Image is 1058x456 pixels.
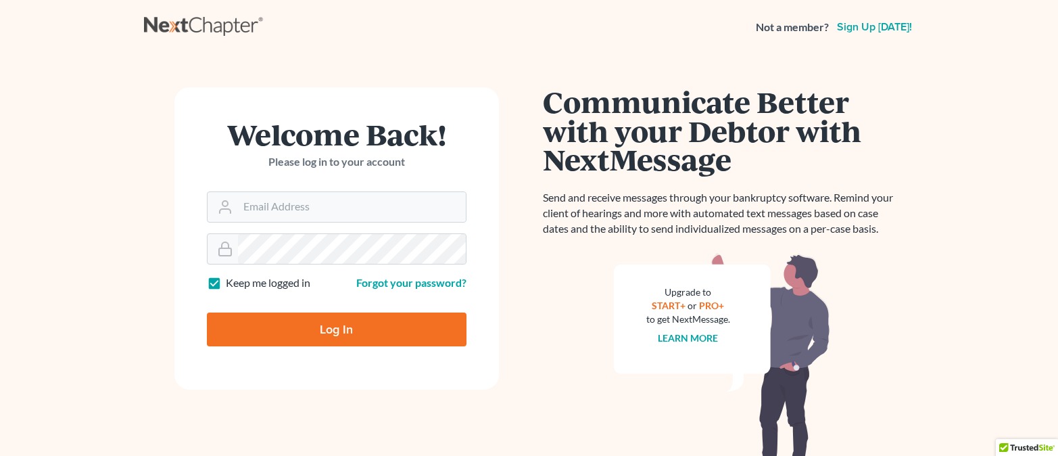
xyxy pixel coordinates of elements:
[543,190,901,237] p: Send and receive messages through your bankruptcy software. Remind your client of hearings and mo...
[207,120,466,149] h1: Welcome Back!
[688,300,697,311] span: or
[207,154,466,170] p: Please log in to your account
[207,313,466,346] input: Log In
[226,275,310,291] label: Keep me logged in
[652,300,686,311] a: START+
[699,300,724,311] a: PRO+
[646,313,730,326] div: to get NextMessage.
[238,192,466,222] input: Email Address
[646,286,730,299] div: Upgrade to
[543,87,901,174] h1: Communicate Better with your Debtor with NextMessage
[834,22,915,32] a: Sign up [DATE]!
[658,332,718,344] a: Learn more
[756,20,829,35] strong: Not a member?
[356,276,466,289] a: Forgot your password?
